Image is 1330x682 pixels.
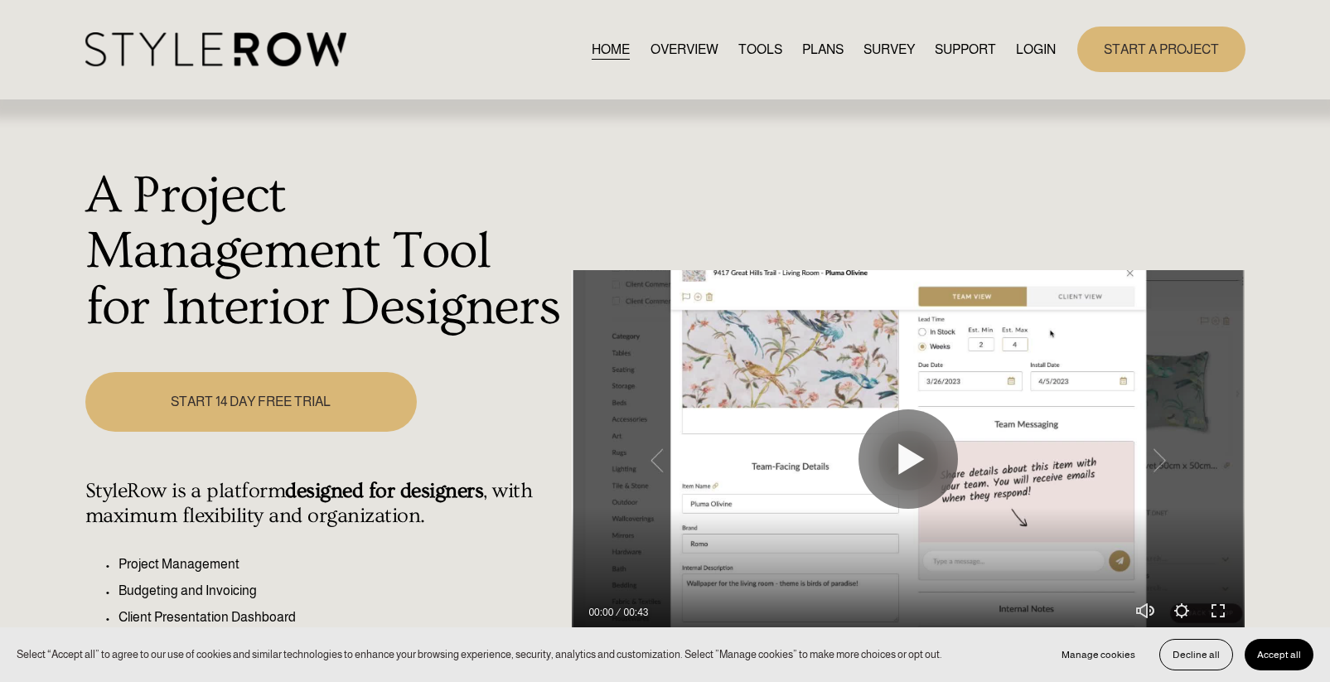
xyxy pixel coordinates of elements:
[592,38,630,60] a: HOME
[85,32,346,66] img: StyleRow
[17,646,942,662] p: Select “Accept all” to agree to our use of cookies and similar technologies to enhance your brows...
[285,479,483,503] strong: designed for designers
[802,38,844,60] a: PLANS
[1245,639,1313,670] button: Accept all
[858,409,958,509] button: Play
[935,40,996,60] span: SUPPORT
[85,372,417,431] a: START 14 DAY FREE TRIAL
[738,38,782,60] a: TOOLS
[1173,649,1220,660] span: Decline all
[1049,639,1148,670] button: Manage cookies
[85,168,563,336] h1: A Project Management Tool for Interior Designers
[935,38,996,60] a: folder dropdown
[1077,27,1245,72] a: START A PROJECT
[85,479,563,529] h4: StyleRow is a platform , with maximum flexibility and organization.
[1159,639,1233,670] button: Decline all
[1016,38,1056,60] a: LOGIN
[1257,649,1301,660] span: Accept all
[617,604,652,621] div: Duration
[588,604,617,621] div: Current time
[1062,649,1135,660] span: Manage cookies
[118,554,563,574] p: Project Management
[863,38,915,60] a: SURVEY
[118,607,563,627] p: Client Presentation Dashboard
[118,581,563,601] p: Budgeting and Invoicing
[588,623,1228,635] input: Seek
[650,38,718,60] a: OVERVIEW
